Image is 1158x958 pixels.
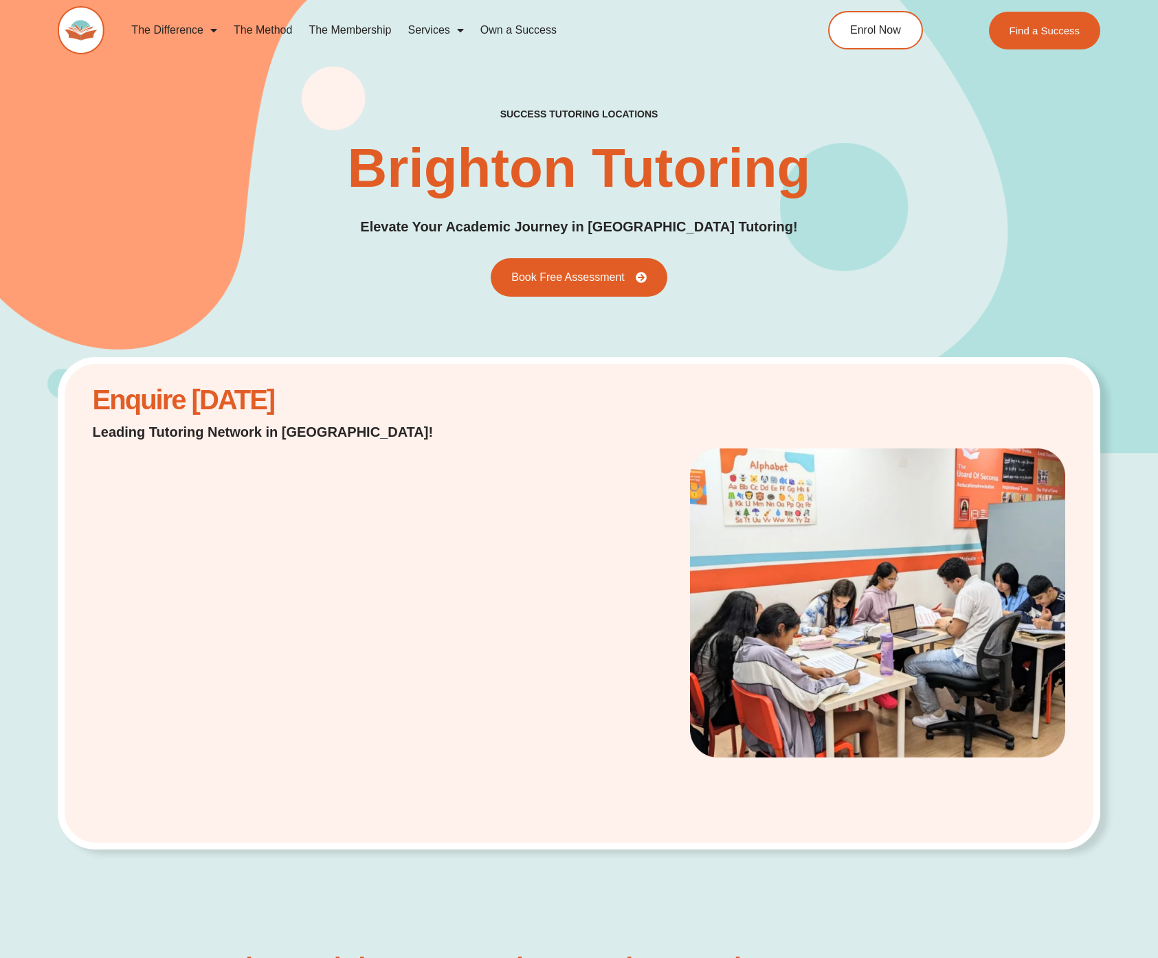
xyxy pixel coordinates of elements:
[300,14,399,46] a: The Membership
[93,391,447,409] h2: Enquire [DATE]
[123,14,768,46] nav: Menu
[828,11,923,49] a: Enrol Now
[922,803,1158,958] iframe: Chat Widget
[225,14,300,46] a: The Method
[93,455,393,815] iframe: Website Lead Form
[399,14,471,46] a: Services
[123,14,225,46] a: The Difference
[360,216,797,238] p: Elevate Your Academic Journey in [GEOGRAPHIC_DATA] Tutoring!
[988,12,1100,49] a: Find a Success
[93,422,447,442] p: Leading Tutoring Network in [GEOGRAPHIC_DATA]!
[1009,25,1080,36] span: Find a Success
[850,25,901,36] span: Enrol Now
[500,108,658,120] h2: success tutoring locations
[511,272,625,283] span: Book Free Assessment
[491,258,667,297] a: Book Free Assessment
[348,141,811,196] h1: Brighton Tutoring
[472,14,565,46] a: Own a Success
